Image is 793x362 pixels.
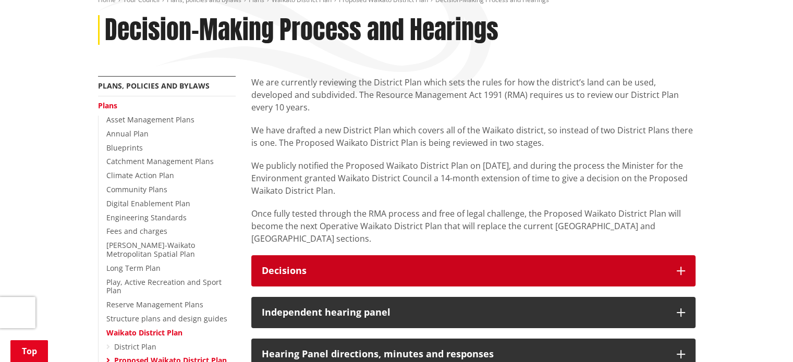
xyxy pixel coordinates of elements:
a: Blueprints [106,143,143,153]
a: Climate Action Plan [106,170,174,180]
h3: Independent hearing panel [262,307,666,318]
a: Annual Plan [106,129,149,139]
span: We are currently reviewing the District Plan which sets the rules for how the district’s land can... [251,77,679,113]
a: Engineering Standards [106,213,187,222]
button: Decisions [251,255,696,286]
a: District Plan [114,342,156,352]
a: Fees and charges [106,226,167,236]
p: Once fully tested through the RMA process and free of legal challenge, the Proposed Waikato Distr... [251,207,696,245]
h3: Hearing Panel directions, minutes and responses [262,349,666,359]
a: Waikato District Plan [106,328,182,338]
h1: Decision-Making Process and Hearings [105,15,498,45]
a: Top [10,340,48,362]
iframe: Messenger Launcher [745,318,783,356]
a: Digital Enablement Plan [106,198,190,208]
a: Play, Active Recreation and Sport Plan [106,277,222,296]
a: Plans, policies and bylaws [98,81,210,91]
a: [PERSON_NAME]-Waikato Metropolitan Spatial Plan [106,240,195,259]
p: We publicly notified the Proposed Waikato District Plan on [DATE], and during the process the Min... [251,159,696,197]
a: Asset Management Plans [106,115,194,124]
button: Independent hearing panel [251,297,696,328]
a: Community Plans [106,184,167,194]
a: Structure plans and design guides [106,314,227,323]
a: Reserve Management Plans [106,299,203,309]
a: Plans [98,101,117,110]
a: Catchment Management Plans [106,156,214,166]
p: We have drafted a new District Plan which covers all of the Waikato district, so instead of two D... [251,124,696,149]
h3: Decisions [262,266,666,276]
a: Long Term Plan [106,263,161,273]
